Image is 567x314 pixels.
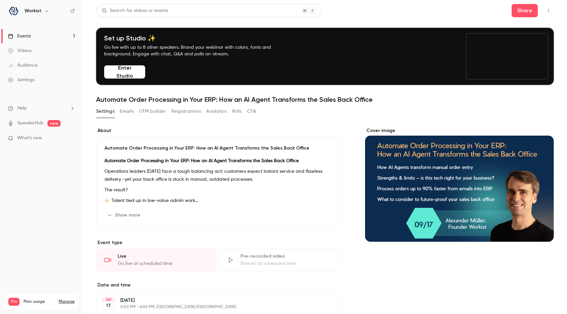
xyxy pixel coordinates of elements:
div: Audience [8,62,37,69]
div: Events [8,33,31,39]
div: Search for videos or events [102,7,168,14]
li: help-dropdown-opener [8,105,75,112]
span: What's new [17,135,42,142]
p: Event type [96,239,339,246]
a: Manage [59,299,75,304]
p: Go live with up to 8 other speakers. Brand your webinar with colors, fonts and background. Engage... [104,44,286,57]
span: Plan usage [24,299,55,304]
div: Videos [8,47,31,54]
button: Settings [96,106,114,117]
strong: Automate Order Processing in Your ERP: How an AI Agent Transforms the Sales Back Office [104,158,299,163]
p: Automate Order Processing in Your ERP: How an AI Agent Transforms the Sales Back Office [104,145,330,152]
h4: Set up Studio ✨ [104,34,286,42]
button: UTM builder [139,106,166,117]
span: Help [17,105,27,112]
img: Workist [8,6,19,16]
label: Cover image [365,127,554,134]
button: Emails [120,106,134,117]
button: Enter Studio [104,65,145,79]
label: About [96,127,339,134]
button: Registrations [171,106,201,117]
p: [DATE] [120,297,303,304]
span: Pro [8,298,20,306]
div: Pre-recorded videoStream at scheduled time [219,249,339,271]
p: 👉🏻 Talent tied up in low-value admin work [104,197,330,205]
div: Stream at scheduled time [240,260,331,267]
p: The result? [104,186,330,194]
div: Go live at scheduled time [118,260,208,267]
label: Date and time [96,282,339,288]
a: SpeakerHub [17,120,43,127]
p: 17 [106,302,111,309]
h1: Automate Order Processing in Your ERP: How an AI Agent Transforms the Sales Back Office [96,95,554,103]
button: Share [512,4,538,17]
div: LiveGo live at scheduled time [96,249,216,271]
div: Settings [8,77,34,83]
h6: Workist [25,8,41,14]
button: Show more [104,210,144,220]
button: Polls [232,106,242,117]
button: CTA [247,106,256,117]
button: Analytics [206,106,227,117]
div: Pre-recorded video [240,253,331,260]
div: SEP [102,297,114,302]
span: new [47,120,61,127]
section: Cover image [365,127,554,242]
div: Live [118,253,208,260]
p: 5:00 PM - 6:00 PM, [GEOGRAPHIC_DATA]/[GEOGRAPHIC_DATA] [120,304,303,310]
p: Operations leaders [DATE] face a tough balancing act: customers expect instant service and flawle... [104,167,330,183]
iframe: Noticeable Trigger [67,135,75,141]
